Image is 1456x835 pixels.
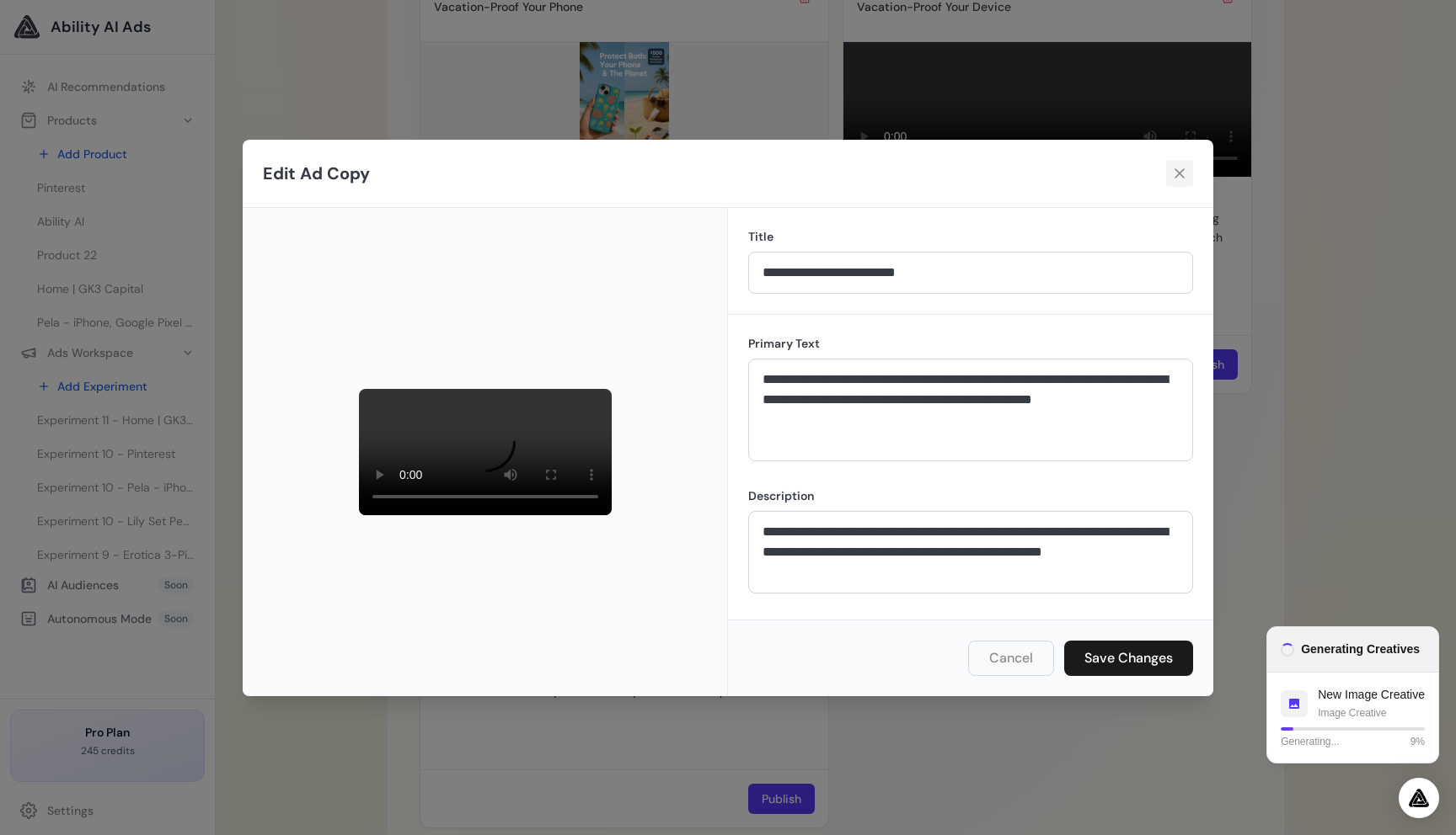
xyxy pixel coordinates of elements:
[748,228,1193,245] label: Title
[1064,641,1193,676] button: Save Changes
[1318,686,1425,704] p: New Image Creative
[968,641,1054,676] button: Cancel
[748,487,1193,504] label: Description
[1318,705,1425,721] p: Image Creative
[1281,641,1425,658] h3: Generating Creatives
[748,335,1193,352] label: Primary Text
[1281,734,1339,749] span: Generating...
[263,162,370,185] h2: Edit Ad Copy
[1410,734,1425,749] span: 9%
[359,389,612,515] video: Your browser does not support the video tag.
[1399,778,1439,818] div: Open Intercom Messenger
